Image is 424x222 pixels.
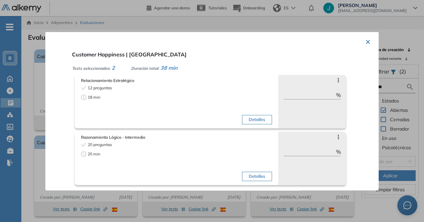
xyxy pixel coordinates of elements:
button: Detalles [242,172,272,181]
span: 2 [112,64,115,71]
span: % [336,91,341,99]
span: Razonamiento Lógico - Intermedio [81,134,272,140]
span: Tests seleccionados: [72,65,110,70]
span: Duración total: [131,65,159,70]
button: Detalles [242,115,272,124]
span: 20 min [88,151,100,157]
span: 38 min [160,64,178,71]
span: check [81,85,86,90]
span: Customer Happiness | [GEOGRAPHIC_DATA] [72,51,187,57]
span: Relacionamiento Estratégico [81,77,272,83]
span: clock-circle [81,94,86,100]
span: 12 preguntas [88,85,112,91]
span: 18 min [88,94,100,100]
span: check [81,142,86,147]
span: clock-circle [81,151,86,157]
span: % [336,148,341,156]
span: 20 preguntas [88,142,112,148]
button: × [365,34,371,47]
